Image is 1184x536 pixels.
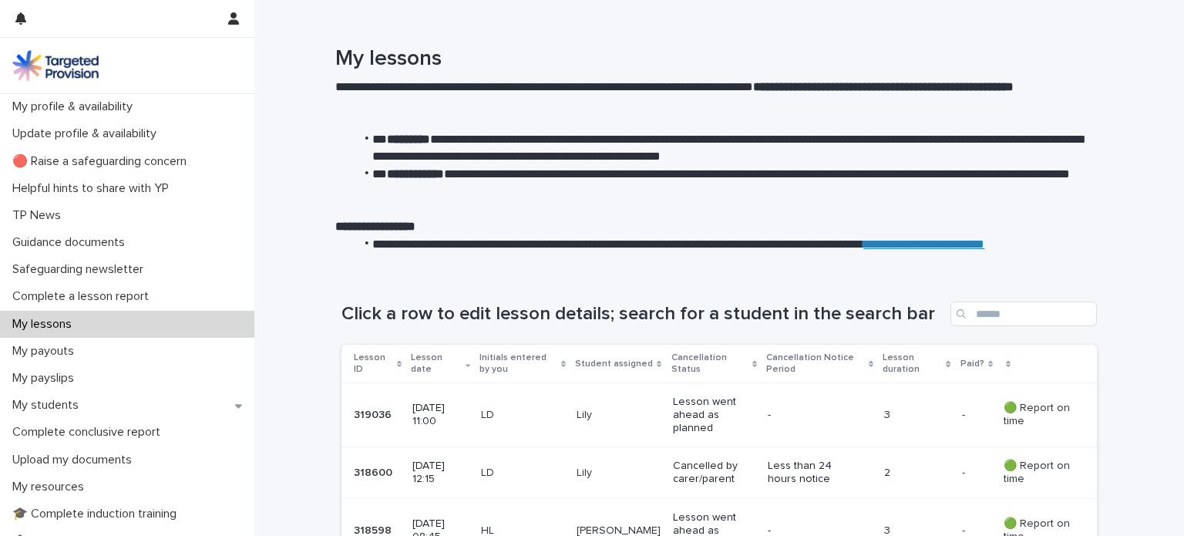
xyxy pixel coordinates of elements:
p: Lesson duration [883,349,943,378]
p: Lily [577,467,661,480]
p: 🟢 Report on time [1004,402,1072,428]
p: Complete conclusive report [6,425,173,440]
p: Lesson date [411,349,462,378]
tr: 318600318600 [DATE] 12:15LDLilyCancelled by carer/parentLess than 24 hours notice2-- 🟢 Report on ... [341,447,1097,499]
p: My payouts [6,344,86,359]
p: Complete a lesson report [6,289,161,304]
p: - [768,409,853,422]
h1: My lessons [335,46,1091,72]
p: Paid? [960,356,984,373]
p: - [962,406,968,422]
p: [DATE] 11:00 [412,402,469,428]
p: Less than 24 hours notice [768,460,853,486]
img: M5nRWzHhSzIhMunXDL62 [12,50,99,81]
p: My students [6,398,91,413]
p: 2 [884,467,950,480]
p: 318600 [354,464,395,480]
p: LD [481,467,564,480]
p: 319036 [354,406,395,422]
h1: Click a row to edit lesson details; search for a student in the search bar [341,303,944,325]
p: Student assigned [575,356,653,373]
p: Update profile & availability [6,126,169,141]
p: Cancellation Notice Period [766,349,865,378]
p: My profile & availability [6,99,145,114]
p: My payslips [6,371,86,386]
p: Cancellation Status [671,349,748,378]
p: Cancelled by carer/parent [673,460,755,486]
p: TP News [6,208,73,223]
p: Guidance documents [6,235,137,250]
p: Lesson went ahead as planned [673,396,755,434]
p: Lesson ID [354,349,393,378]
p: My resources [6,480,96,494]
p: 🔴 Raise a safeguarding concern [6,154,199,169]
p: 🟢 Report on time [1004,460,1072,486]
p: My lessons [6,317,84,332]
p: 🎓 Complete induction training [6,507,189,521]
tr: 319036319036 [DATE] 11:00LDLilyLesson went ahead as planned-3-- 🟢 Report on time [341,383,1097,447]
p: [DATE] 12:15 [412,460,469,486]
p: Safeguarding newsletter [6,262,156,277]
input: Search [950,302,1097,326]
p: Lily [577,409,661,422]
p: Helpful hints to share with YP [6,181,181,196]
p: 3 [884,409,950,422]
p: LD [481,409,564,422]
p: - [962,464,968,480]
p: Upload my documents [6,453,144,467]
p: Initials entered by you [479,349,557,378]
